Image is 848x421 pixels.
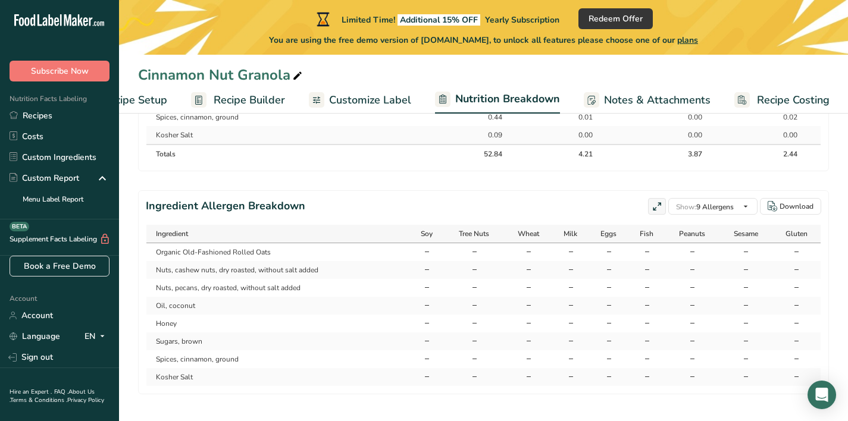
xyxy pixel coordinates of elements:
[757,92,830,108] span: Recipe Costing
[146,144,449,163] th: Totals
[564,228,577,239] span: Milk
[679,228,705,239] span: Peanuts
[102,92,167,108] span: Recipe Setup
[472,130,502,140] div: 0.09
[780,201,813,212] div: Download
[10,388,95,404] a: About Us .
[10,222,29,231] div: BETA
[518,228,539,239] span: Wheat
[146,332,410,350] td: Sugars, brown
[10,326,60,347] a: Language
[146,368,410,386] td: Kosher Salt
[640,228,653,239] span: Fish
[768,112,797,122] div: 0.02
[672,130,702,140] div: 0.00
[269,34,698,46] span: You are using the free demo version of [DOMAIN_NAME], to unlock all features please choose one of...
[10,396,67,404] a: Terms & Conditions .
[584,87,711,114] a: Notes & Attachments
[676,202,696,212] span: Show:
[146,261,410,279] td: Nuts, cashew nuts, dry roasted, without salt added
[768,130,797,140] div: 0.00
[146,315,410,332] td: Honey
[768,149,797,159] div: 2.44
[734,228,758,239] span: Sesame
[600,228,617,239] span: Eggs
[578,8,653,29] button: Redeem Offer
[314,12,559,26] div: Limited Time!
[67,396,104,404] a: Privacy Policy
[563,130,593,140] div: 0.00
[146,350,410,368] td: Spices, cinnamon, ground
[10,61,109,81] button: Subscribe Now
[398,14,480,26] span: Additional 15% OFF
[668,198,758,215] button: Show:9 Allergens
[146,126,449,144] td: Kosher Salt
[191,87,285,114] a: Recipe Builder
[435,86,560,114] a: Nutrition Breakdown
[10,388,52,396] a: Hire an Expert .
[146,108,449,126] td: Spices, cinnamon, ground
[329,92,411,108] span: Customize Label
[85,329,109,344] div: EN
[455,91,560,107] span: Nutrition Breakdown
[138,64,305,86] div: Cinnamon Nut Granola
[734,87,830,114] a: Recipe Costing
[672,112,702,122] div: 0.00
[563,149,593,159] div: 4.21
[146,297,410,315] td: Oil, coconut
[146,243,410,261] td: Organic Old-Fashioned Rolled Oats
[677,34,698,46] span: plans
[10,172,79,184] div: Custom Report
[760,198,821,215] button: Download
[309,87,411,114] a: Customize Label
[146,198,305,215] h2: Ingredient Allergen Breakdown
[563,112,593,122] div: 0.01
[31,65,89,77] span: Subscribe Now
[156,228,188,239] span: Ingredient
[604,92,711,108] span: Notes & Attachments
[80,87,167,114] a: Recipe Setup
[54,388,68,396] a: FAQ .
[10,256,109,277] a: Book a Free Demo
[472,112,502,122] div: 0.44
[146,279,410,297] td: Nuts, pecans, dry roasted, without salt added
[786,228,808,239] span: Gluten
[808,381,836,409] div: Open Intercom Messenger
[589,12,643,25] span: Redeem Offer
[214,92,285,108] span: Recipe Builder
[459,228,489,239] span: Tree Nuts
[676,202,734,212] span: 9 Allergens
[472,149,502,159] div: 52.84
[485,14,559,26] span: Yearly Subscription
[421,228,433,239] span: Soy
[672,149,702,159] div: 3.87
